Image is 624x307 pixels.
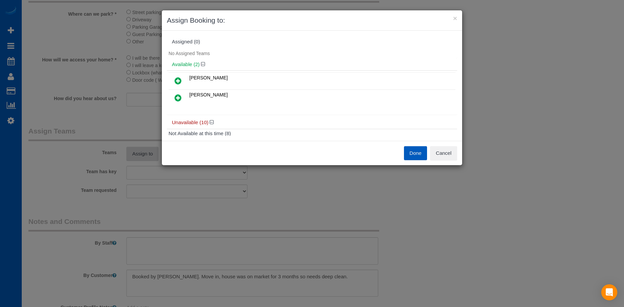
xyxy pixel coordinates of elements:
div: Assigned (0) [172,39,452,45]
span: [PERSON_NAME] [189,75,228,80]
button: Done [404,146,427,160]
h4: Not Available at this time (8) [169,131,455,136]
h4: Available (2) [172,62,452,67]
h3: Assign Booking to: [167,15,457,25]
button: Cancel [430,146,457,160]
span: [PERSON_NAME] [189,92,228,97]
span: No Assigned Teams [169,51,210,56]
h4: Unavailable (10) [172,120,452,125]
button: × [453,15,457,22]
div: Open Intercom Messenger [601,284,617,300]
